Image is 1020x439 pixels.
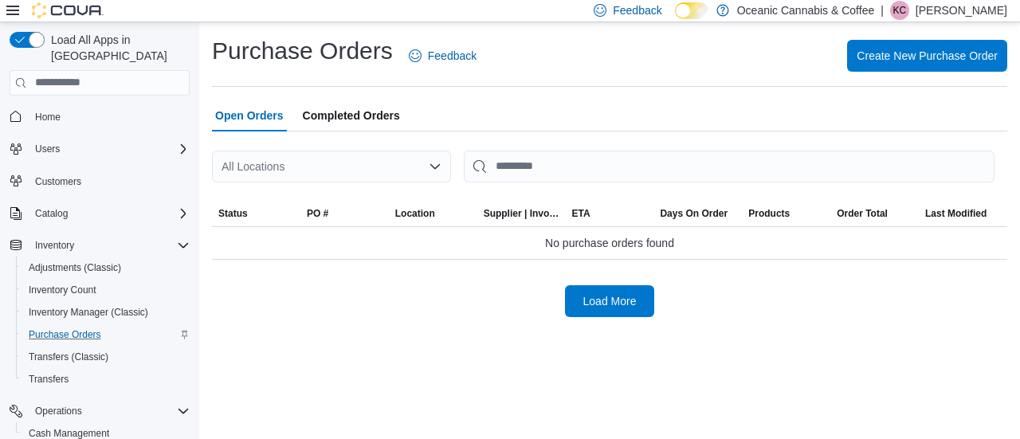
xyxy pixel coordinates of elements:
[16,323,196,346] button: Purchase Orders
[29,204,190,223] span: Catalog
[837,207,888,220] span: Order Total
[35,175,81,188] span: Customers
[29,402,88,421] button: Operations
[857,48,998,64] span: Create New Purchase Order
[16,301,196,323] button: Inventory Manager (Classic)
[847,40,1007,72] button: Create New Purchase Order
[16,257,196,279] button: Adjustments (Classic)
[16,368,196,390] button: Transfers
[22,303,155,322] a: Inventory Manager (Classic)
[3,170,196,193] button: Customers
[565,285,654,317] button: Load More
[737,1,875,20] p: Oceanic Cannabis & Coffee
[22,303,190,322] span: Inventory Manager (Classic)
[22,325,108,344] a: Purchase Orders
[890,1,909,20] div: Kelli Chislett
[22,347,115,366] a: Transfers (Classic)
[212,35,393,67] h1: Purchase Orders
[35,111,61,123] span: Home
[3,138,196,160] button: Users
[45,32,190,64] span: Load All Apps in [GEOGRAPHIC_DATA]
[742,201,830,226] button: Products
[477,201,566,226] button: Supplier | Invoice Number
[218,207,248,220] span: Status
[22,370,190,389] span: Transfers
[29,172,88,191] a: Customers
[29,328,101,341] span: Purchase Orders
[29,107,190,127] span: Home
[3,400,196,422] button: Operations
[3,105,196,128] button: Home
[22,280,190,300] span: Inventory Count
[545,233,674,253] span: No purchase orders found
[613,2,661,18] span: Feedback
[29,236,80,255] button: Inventory
[29,402,190,421] span: Operations
[29,236,190,255] span: Inventory
[3,234,196,257] button: Inventory
[16,279,196,301] button: Inventory Count
[395,207,435,220] div: Location
[29,373,69,386] span: Transfers
[303,100,400,131] span: Completed Orders
[32,2,104,18] img: Cova
[925,207,987,220] span: Last Modified
[35,239,74,252] span: Inventory
[29,108,67,127] a: Home
[464,151,994,182] input: This is a search bar. After typing your query, hit enter to filter the results lower in the page.
[307,207,328,220] span: PO #
[919,201,1007,226] button: Last Modified
[583,293,637,309] span: Load More
[881,1,884,20] p: |
[3,202,196,225] button: Catalog
[830,201,919,226] button: Order Total
[35,405,82,417] span: Operations
[572,207,590,220] span: ETA
[429,160,441,173] button: Open list of options
[29,204,74,223] button: Catalog
[389,201,477,226] button: Location
[35,207,68,220] span: Catalog
[22,258,190,277] span: Adjustments (Classic)
[29,139,66,159] button: Users
[402,40,483,72] a: Feedback
[428,48,477,64] span: Feedback
[29,306,148,319] span: Inventory Manager (Classic)
[566,201,654,226] button: ETA
[675,2,708,19] input: Dark Mode
[893,1,907,20] span: KC
[35,143,60,155] span: Users
[22,325,190,344] span: Purchase Orders
[22,370,75,389] a: Transfers
[748,207,790,220] span: Products
[29,284,96,296] span: Inventory Count
[29,139,190,159] span: Users
[215,100,284,131] span: Open Orders
[660,207,728,220] span: Days On Order
[484,207,559,220] span: Supplier | Invoice Number
[22,347,190,366] span: Transfers (Classic)
[29,351,108,363] span: Transfers (Classic)
[16,346,196,368] button: Transfers (Classic)
[22,280,103,300] a: Inventory Count
[300,201,389,226] button: PO #
[29,171,190,191] span: Customers
[29,261,121,274] span: Adjustments (Classic)
[653,201,742,226] button: Days On Order
[916,1,1007,20] p: [PERSON_NAME]
[22,258,127,277] a: Adjustments (Classic)
[212,201,300,226] button: Status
